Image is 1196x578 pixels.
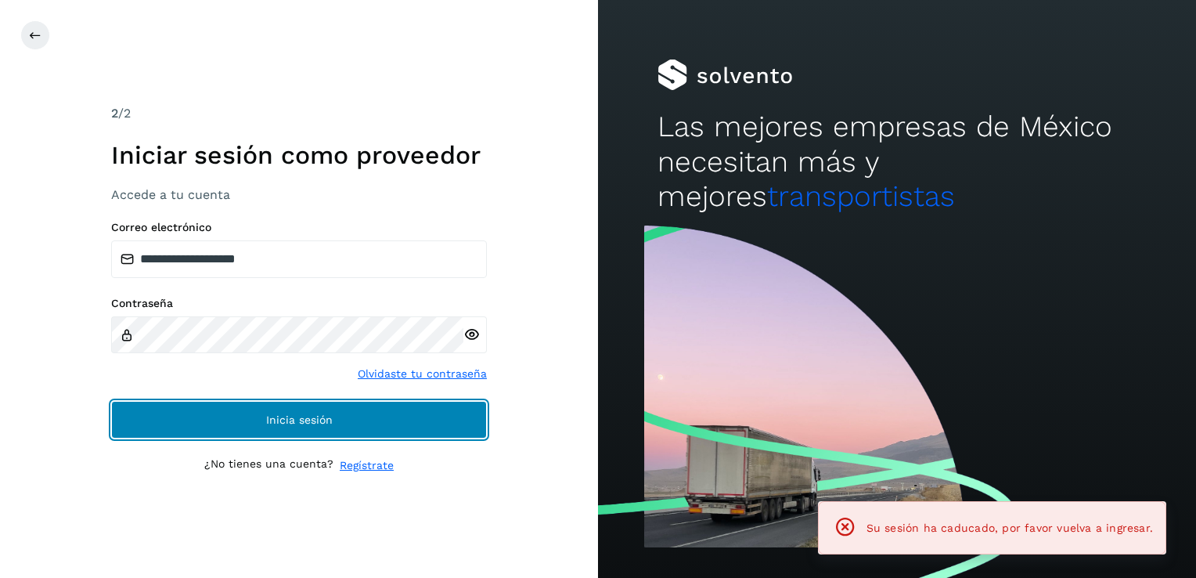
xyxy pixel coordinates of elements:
[204,457,333,474] p: ¿No tienes una cuenta?
[657,110,1136,214] h2: Las mejores empresas de México necesitan más y mejores
[266,414,333,425] span: Inicia sesión
[111,401,487,439] button: Inicia sesión
[111,104,487,123] div: /2
[111,221,487,234] label: Correo electrónico
[111,187,487,202] h3: Accede a tu cuenta
[111,106,118,121] span: 2
[340,457,394,474] a: Regístrate
[111,140,487,170] h1: Iniciar sesión como proveedor
[358,366,487,382] a: Olvidaste tu contraseña
[866,522,1153,534] span: Su sesión ha caducado, por favor vuelva a ingresar.
[111,297,487,310] label: Contraseña
[767,179,955,213] span: transportistas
